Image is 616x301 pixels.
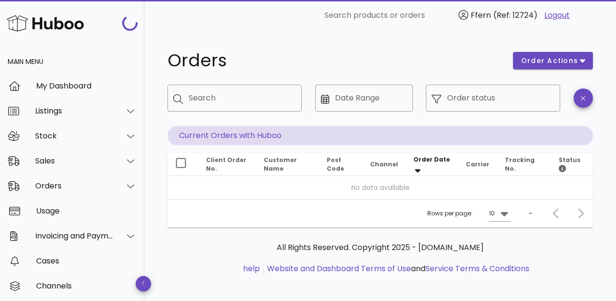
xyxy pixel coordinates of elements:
[264,156,297,173] span: Customer Name
[528,209,532,218] div: –
[551,153,593,176] th: Status
[264,263,529,275] li: and
[471,10,491,21] span: Ffern
[35,181,114,190] div: Orders
[206,156,246,173] span: Client Order No.
[362,153,406,176] th: Channel
[559,156,580,173] span: Status
[35,106,114,115] div: Listings
[35,156,114,165] div: Sales
[327,156,344,173] span: Post Code
[544,10,570,21] a: Logout
[489,209,495,218] div: 10
[493,10,538,21] span: (Ref: 12724)
[256,153,319,176] th: Customer Name
[167,126,593,145] p: Current Orders with Huboo
[7,13,84,34] img: Huboo Logo
[413,155,450,163] span: Order Date
[36,81,137,90] div: My Dashboard
[425,263,529,274] a: Service Terms & Conditions
[505,156,535,173] span: Tracking No.
[466,160,489,168] span: Carrier
[175,242,585,253] p: All Rights Reserved. Copyright 2025 - [DOMAIN_NAME]
[489,206,510,221] div: 10Rows per page:
[243,263,260,274] a: help
[267,263,411,274] a: Website and Dashboard Terms of Use
[513,52,593,69] button: order actions
[319,153,362,176] th: Post Code
[36,206,137,215] div: Usage
[427,200,510,227] div: Rows per page:
[35,131,114,140] div: Stock
[198,153,256,176] th: Client Order No.
[36,281,137,290] div: Channels
[36,256,137,265] div: Cases
[521,56,578,66] span: order actions
[406,153,458,176] th: Order Date: Sorted descending. Activate to remove sorting.
[167,176,593,199] td: No data available
[497,153,551,176] th: Tracking No.
[458,153,497,176] th: Carrier
[35,231,114,240] div: Invoicing and Payments
[167,52,501,69] h1: Orders
[370,160,398,168] span: Channel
